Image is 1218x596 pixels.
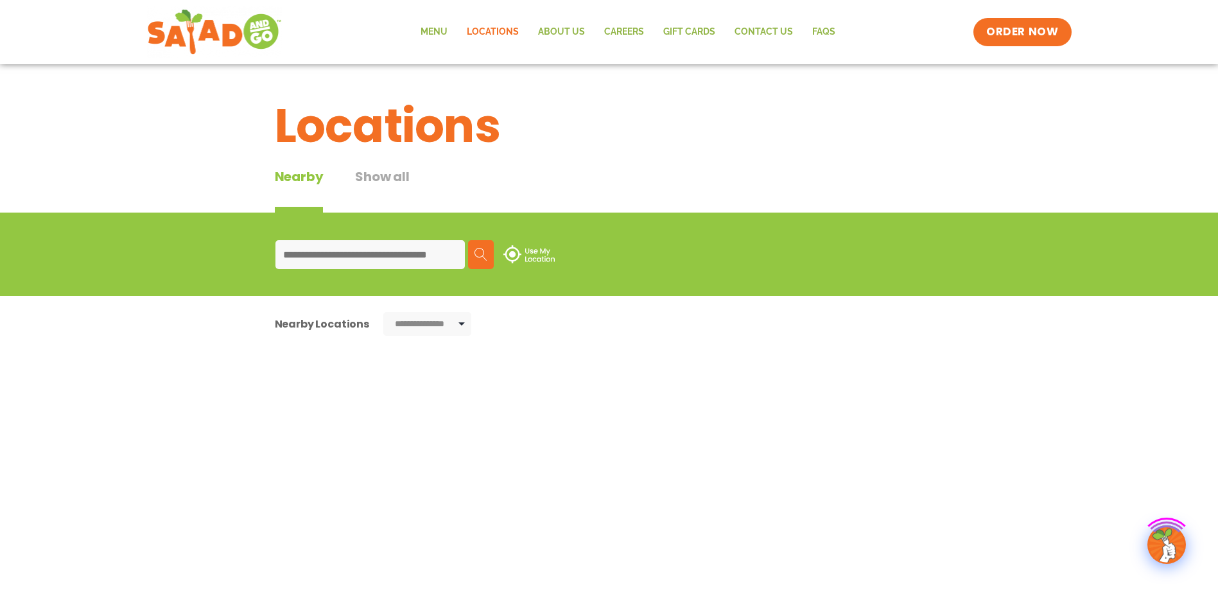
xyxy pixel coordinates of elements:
[986,24,1058,40] span: ORDER NOW
[654,17,725,47] a: GIFT CARDS
[457,17,528,47] a: Locations
[595,17,654,47] a: Careers
[411,17,845,47] nav: Menu
[474,248,487,261] img: search.svg
[275,167,324,213] div: Nearby
[503,245,555,263] img: use-location.svg
[411,17,457,47] a: Menu
[528,17,595,47] a: About Us
[973,18,1071,46] a: ORDER NOW
[803,17,845,47] a: FAQs
[147,6,283,58] img: new-SAG-logo-768×292
[275,316,369,332] div: Nearby Locations
[275,91,944,161] h1: Locations
[275,167,442,213] div: Tabbed content
[355,167,409,213] button: Show all
[725,17,803,47] a: Contact Us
